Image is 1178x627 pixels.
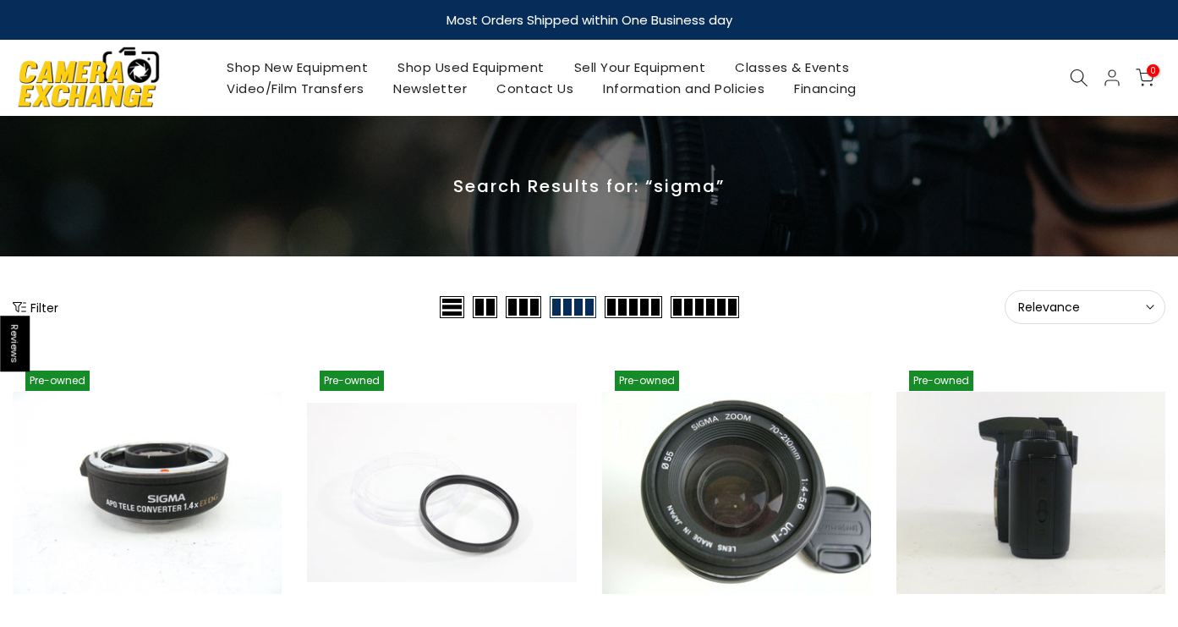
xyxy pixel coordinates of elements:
[589,78,780,99] a: Information and Policies
[447,11,732,29] strong: Most Orders Shipped within One Business day
[559,57,720,78] a: Sell Your Equipment
[780,78,872,99] a: Financing
[1147,64,1159,77] span: 0
[379,78,482,99] a: Newsletter
[1018,300,1152,315] span: Relevance
[1136,69,1154,87] a: 0
[212,57,383,78] a: Shop New Equipment
[212,78,379,99] a: Video/Film Transfers
[13,299,58,316] button: Show filters
[720,57,864,78] a: Classes & Events
[482,78,589,99] a: Contact Us
[383,57,560,78] a: Shop Used Equipment
[1005,290,1165,324] button: Relevance
[13,175,1165,197] p: Search Results for: “sigma”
